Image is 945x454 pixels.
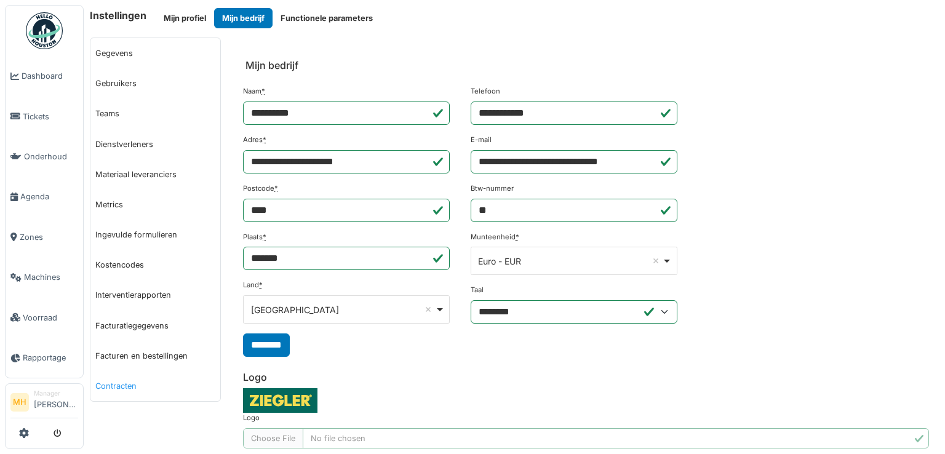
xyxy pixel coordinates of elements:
[24,151,78,162] span: Onderhoud
[90,159,220,189] a: Materiaal leveranciers
[478,255,662,268] div: Euro - EUR
[90,280,220,310] a: Interventierapporten
[90,220,220,250] a: Ingevulde formulieren
[273,8,381,28] button: Functionele parameters
[243,388,317,413] img: x8m3hchypcmvxtgw9n3c916e68z5
[243,372,929,383] h6: Logo
[214,8,273,28] button: Mijn bedrijf
[6,297,83,337] a: Voorraad
[243,183,278,194] label: Postcode
[6,177,83,217] a: Agenda
[516,233,519,241] abbr: Verplicht
[245,60,298,71] h6: Mijn bedrijf
[34,389,78,415] li: [PERSON_NAME]
[20,231,78,243] span: Zones
[156,8,214,28] button: Mijn profiel
[251,303,435,316] div: [GEOGRAPHIC_DATA]
[26,12,63,49] img: Badge_color-CXgf-gQk.svg
[243,135,266,145] label: Adres
[90,311,220,341] a: Facturatiegegevens
[90,98,220,129] a: Teams
[90,250,220,280] a: Kostencodes
[243,413,260,423] label: Logo
[90,38,220,68] a: Gegevens
[24,271,78,283] span: Machines
[471,232,519,242] label: Munteenheid
[263,233,266,241] abbr: Verplicht
[471,285,484,295] label: Taal
[471,135,492,145] label: E-mail
[6,217,83,257] a: Zones
[243,280,263,290] label: Land
[23,352,78,364] span: Rapportage
[243,232,266,242] label: Plaats
[34,389,78,398] div: Manager
[90,189,220,220] a: Metrics
[422,303,434,316] button: Remove item: 'BE'
[10,389,78,418] a: MH Manager[PERSON_NAME]
[22,70,78,82] span: Dashboard
[261,87,265,95] abbr: Verplicht
[90,341,220,371] a: Facturen en bestellingen
[274,184,278,193] abbr: Verplicht
[243,86,265,97] label: Naam
[6,137,83,177] a: Onderhoud
[90,10,146,22] h6: Instellingen
[90,129,220,159] a: Dienstverleners
[10,393,29,412] li: MH
[471,183,514,194] label: Btw-nummer
[471,86,500,97] label: Telefoon
[6,338,83,378] a: Rapportage
[259,281,263,289] abbr: Verplicht
[6,56,83,96] a: Dashboard
[263,135,266,144] abbr: Verplicht
[23,312,78,324] span: Voorraad
[20,191,78,202] span: Agenda
[6,96,83,136] a: Tickets
[650,255,662,267] button: Remove item: 'EUR'
[23,111,78,122] span: Tickets
[90,371,220,401] a: Contracten
[6,257,83,297] a: Machines
[90,68,220,98] a: Gebruikers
